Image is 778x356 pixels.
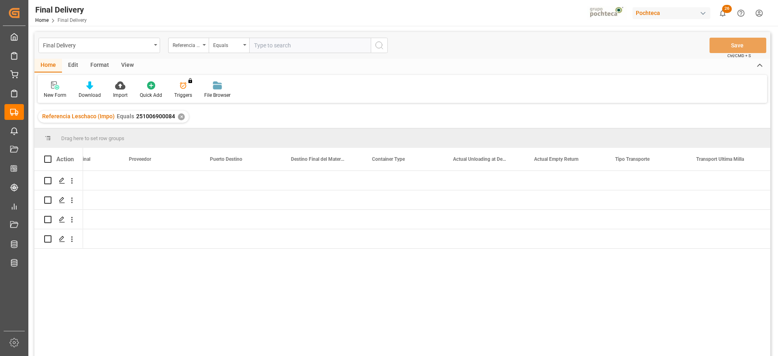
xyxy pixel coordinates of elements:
[44,92,66,99] div: New Form
[38,38,160,53] button: open menu
[61,135,124,141] span: Drag here to set row groups
[291,156,345,162] span: Destino Final del Material (impo)
[56,156,74,163] div: Action
[35,17,49,23] a: Home
[615,156,650,162] span: Tipo Transporte
[173,40,200,49] div: Referencia Leschaco (Impo)
[587,6,627,20] img: pochtecaImg.jpg_1689854062.jpg
[79,92,101,99] div: Download
[732,4,750,22] button: Help Center
[178,113,185,120] div: ✕
[453,156,507,162] span: Actual Unloading at Destination
[129,156,151,162] span: Proveedor
[534,156,579,162] span: Actual Empty Return
[249,38,371,53] input: Type to search
[209,38,249,53] button: open menu
[34,210,83,229] div: Press SPACE to select this row.
[136,113,175,119] span: 251006900084
[113,92,128,99] div: Import
[34,59,62,72] div: Home
[371,38,388,53] button: search button
[633,7,710,19] div: Pochteca
[204,92,231,99] div: File Browser
[710,38,766,53] button: Save
[714,4,732,22] button: show 26 new notifications
[34,229,83,249] div: Press SPACE to select this row.
[35,4,87,16] div: Final Delivery
[633,5,714,21] button: Pochteca
[62,59,84,72] div: Edit
[43,40,151,50] div: Final Delivery
[727,53,751,59] span: Ctrl/CMD + S
[722,5,732,13] span: 26
[84,59,115,72] div: Format
[210,156,242,162] span: Puerto Destino
[372,156,405,162] span: Container Type
[42,113,115,119] span: Referencia Leschaco (Impo)
[34,171,83,190] div: Press SPACE to select this row.
[140,92,162,99] div: Quick Add
[213,40,241,49] div: Equals
[117,113,134,119] span: Equals
[34,190,83,210] div: Press SPACE to select this row.
[696,156,744,162] span: Transport Ultima Milla
[115,59,140,72] div: View
[168,38,209,53] button: open menu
